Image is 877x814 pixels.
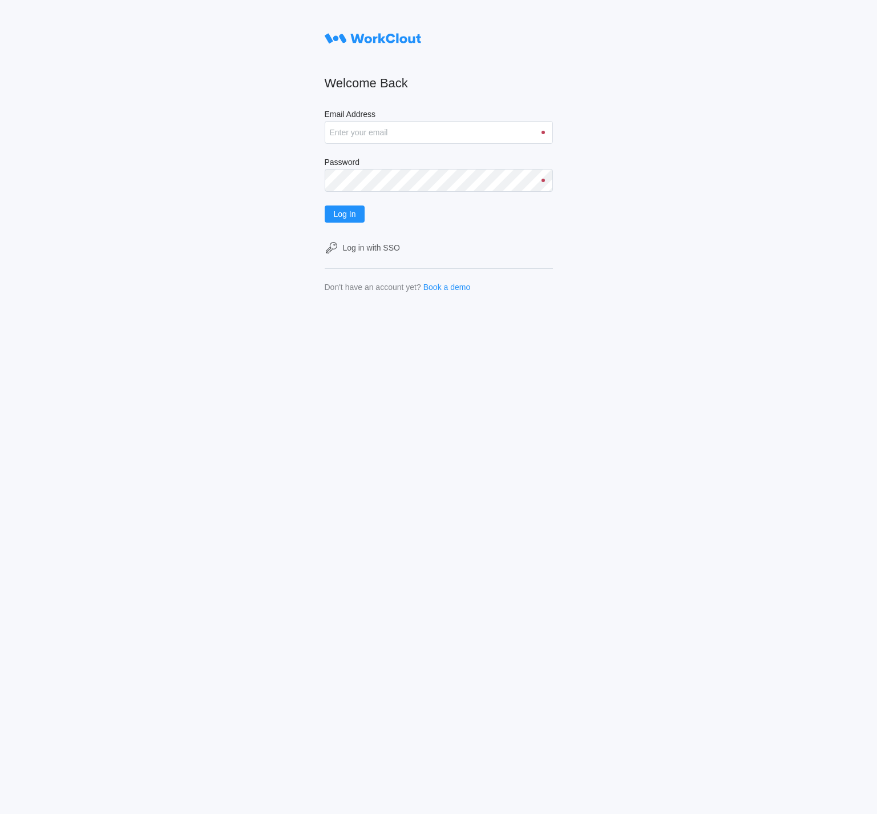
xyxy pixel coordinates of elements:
[423,283,471,292] a: Book a demo
[325,121,553,144] input: Enter your email
[325,110,553,121] label: Email Address
[325,241,553,255] a: Log in with SSO
[325,205,365,223] button: Log In
[325,75,553,91] h2: Welcome Back
[343,243,400,252] div: Log in with SSO
[325,283,421,292] div: Don't have an account yet?
[325,158,553,169] label: Password
[334,210,356,218] span: Log In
